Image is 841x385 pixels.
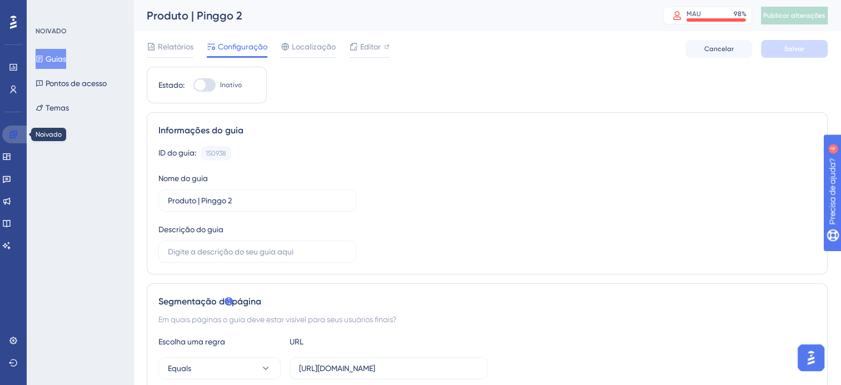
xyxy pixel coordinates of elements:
[220,81,242,89] span: Inativo
[158,40,193,53] span: Relatórios
[206,149,226,158] div: 150938
[734,9,747,18] div: %
[168,362,191,375] span: Equals
[158,124,816,137] div: Informações do guia
[360,40,381,53] span: Editor
[158,78,185,92] div: Estado:
[761,7,828,24] button: Publicar alterações
[36,98,69,118] button: Temas
[761,40,828,58] button: Salvar
[784,44,804,53] span: Salvar
[46,77,107,90] font: Pontos de acesso
[158,357,281,379] button: Equals
[26,3,93,16] span: Precisa de ajuda?
[36,27,67,36] div: NOIVADO
[158,295,816,308] div: Segmentação de página
[147,8,635,23] div: Produto | Pinggo 2
[168,194,347,207] input: Digite o nome do seu guia aqui
[704,44,734,53] span: Cancelar
[158,313,816,326] div: Em quais páginas o guia deve estar visível para seus usuários finais?
[158,223,223,236] div: Descrição do guia
[290,335,412,348] div: URL
[36,49,66,69] button: Guias
[46,101,69,114] font: Temas
[36,73,107,93] button: Pontos de acesso
[794,341,828,374] iframe: UserGuiding AI Assistant Launcher
[763,11,825,20] span: Publicar alterações
[101,6,104,14] div: 4
[685,40,752,58] button: Cancelar
[292,40,336,53] span: Localização
[734,10,742,18] font: 98
[686,9,701,18] div: MAU
[158,146,196,161] div: ID do guia:
[158,172,208,185] div: Nome do guia
[168,246,347,258] input: Digite a descrição do seu guia aqui
[46,52,66,66] font: Guias
[299,362,478,374] input: yourwebsite.com/path
[158,335,281,348] div: Escolha uma regra
[218,40,267,53] span: Configuração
